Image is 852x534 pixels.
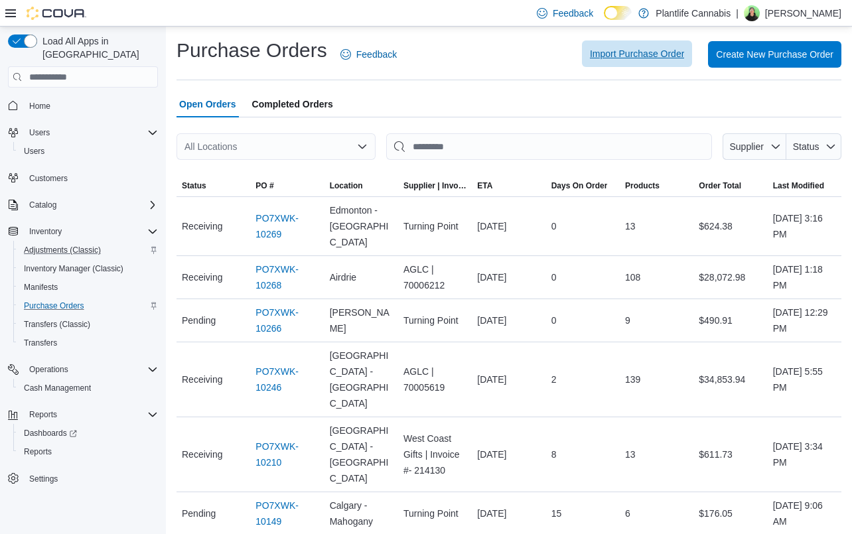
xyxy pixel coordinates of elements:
[24,125,55,141] button: Users
[472,500,545,527] div: [DATE]
[553,7,593,20] span: Feedback
[24,446,52,457] span: Reports
[182,312,216,328] span: Pending
[27,7,86,20] img: Cova
[29,200,56,210] span: Catalog
[13,315,163,334] button: Transfers (Classic)
[29,364,68,375] span: Operations
[255,210,319,242] a: PO7XWK-10269
[335,41,402,68] a: Feedback
[19,316,96,332] a: Transfers (Classic)
[693,441,767,468] div: $611.73
[182,505,216,521] span: Pending
[182,218,222,234] span: Receiving
[768,175,841,196] button: Last Modified
[330,498,393,529] span: Calgary - Mahogany
[19,380,158,396] span: Cash Management
[551,371,557,387] span: 2
[255,364,319,395] a: PO7XWK-10246
[24,245,101,255] span: Adjustments (Classic)
[13,334,163,352] button: Transfers
[19,242,106,258] a: Adjustments (Classic)
[356,48,397,61] span: Feedback
[250,175,324,196] button: PO #
[255,304,319,336] a: PO7XWK-10266
[398,175,472,196] button: Supplier | Invoice Number
[730,141,764,152] span: Supplier
[551,446,557,462] span: 8
[3,222,163,241] button: Inventory
[3,196,163,214] button: Catalog
[29,101,50,111] span: Home
[357,141,368,152] button: Open list of options
[255,438,319,470] a: PO7XWK-10210
[656,5,731,21] p: Plantlife Cannabis
[398,213,472,239] div: Turning Point
[330,348,393,411] span: [GEOGRAPHIC_DATA] - [GEOGRAPHIC_DATA]
[604,6,632,20] input: Dark Mode
[625,371,640,387] span: 139
[24,170,73,186] a: Customers
[330,180,363,191] span: Location
[29,173,68,184] span: Customers
[693,500,767,527] div: $176.05
[625,505,630,521] span: 6
[551,269,557,285] span: 0
[29,226,62,237] span: Inventory
[24,362,74,377] button: Operations
[19,335,158,351] span: Transfers
[24,362,158,377] span: Operations
[625,269,640,285] span: 108
[386,133,712,160] input: This is a search bar. After typing your query, hit enter to filter the results lower in the page.
[177,175,250,196] button: Status
[398,256,472,299] div: AGLC | 70006212
[255,261,319,293] a: PO7XWK-10268
[551,218,557,234] span: 0
[398,425,472,484] div: West Coast Gifts | Invoice #- 214130
[19,444,57,460] a: Reports
[736,5,739,21] p: |
[330,202,393,250] span: Edmonton - [GEOGRAPHIC_DATA]
[699,180,741,191] span: Order Total
[472,213,545,239] div: [DATE]
[472,441,545,468] div: [DATE]
[24,97,158,113] span: Home
[182,269,222,285] span: Receiving
[768,256,841,299] div: [DATE] 1:18 PM
[19,298,158,314] span: Purchase Orders
[472,264,545,291] div: [DATE]
[625,446,636,462] span: 13
[765,5,841,21] p: [PERSON_NAME]
[551,312,557,328] span: 0
[24,170,158,186] span: Customers
[177,37,327,64] h1: Purchase Orders
[398,358,472,401] div: AGLC | 70005619
[24,197,158,213] span: Catalog
[24,383,91,393] span: Cash Management
[24,282,58,293] span: Manifests
[768,299,841,342] div: [DATE] 12:29 PM
[24,428,77,438] span: Dashboards
[3,168,163,188] button: Customers
[24,471,63,487] a: Settings
[13,424,163,442] a: Dashboards
[13,142,163,161] button: Users
[13,259,163,278] button: Inventory Manager (Classic)
[620,175,693,196] button: Products
[768,205,841,247] div: [DATE] 3:16 PM
[29,409,57,420] span: Reports
[19,380,96,396] a: Cash Management
[19,279,63,295] a: Manifests
[24,224,67,239] button: Inventory
[13,379,163,397] button: Cash Management
[13,297,163,315] button: Purchase Orders
[3,360,163,379] button: Operations
[768,358,841,401] div: [DATE] 5:55 PM
[768,433,841,476] div: [DATE] 3:34 PM
[3,123,163,142] button: Users
[24,470,158,487] span: Settings
[551,505,562,521] span: 15
[19,242,158,258] span: Adjustments (Classic)
[255,180,273,191] span: PO #
[472,366,545,393] div: [DATE]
